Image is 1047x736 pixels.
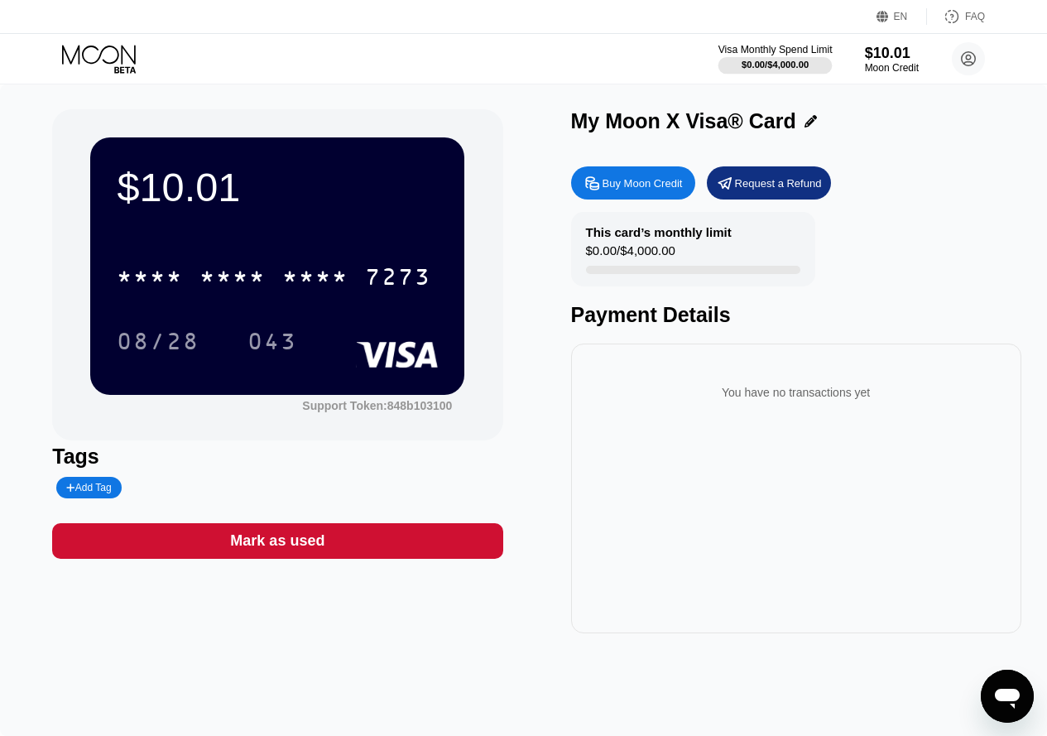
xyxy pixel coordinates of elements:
[66,482,111,493] div: Add Tag
[865,45,919,62] div: $10.01
[735,176,822,190] div: Request a Refund
[584,369,1008,416] div: You have no transactions yet
[719,44,831,74] div: Visa Monthly Spend Limit$0.00/$4,000.00
[117,164,438,210] div: $10.01
[235,320,310,362] div: 043
[571,166,695,200] div: Buy Moon Credit
[865,45,919,74] div: $10.01Moon Credit
[571,109,796,133] div: My Moon X Visa® Card
[365,266,431,292] div: 7273
[586,243,675,266] div: $0.00 / $4,000.00
[302,399,452,412] div: Support Token: 848b103100
[894,11,908,22] div: EN
[718,44,833,55] div: Visa Monthly Spend Limit
[877,8,927,25] div: EN
[965,11,985,22] div: FAQ
[230,532,324,551] div: Mark as used
[52,523,502,559] div: Mark as used
[56,477,121,498] div: Add Tag
[927,8,985,25] div: FAQ
[742,60,809,70] div: $0.00 / $4,000.00
[865,62,919,74] div: Moon Credit
[117,330,199,357] div: 08/28
[981,670,1034,723] iframe: Button to launch messaging window
[603,176,683,190] div: Buy Moon Credit
[247,330,297,357] div: 043
[302,399,452,412] div: Support Token:848b103100
[52,445,502,469] div: Tags
[586,225,732,239] div: This card’s monthly limit
[571,303,1021,327] div: Payment Details
[707,166,831,200] div: Request a Refund
[104,320,212,362] div: 08/28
